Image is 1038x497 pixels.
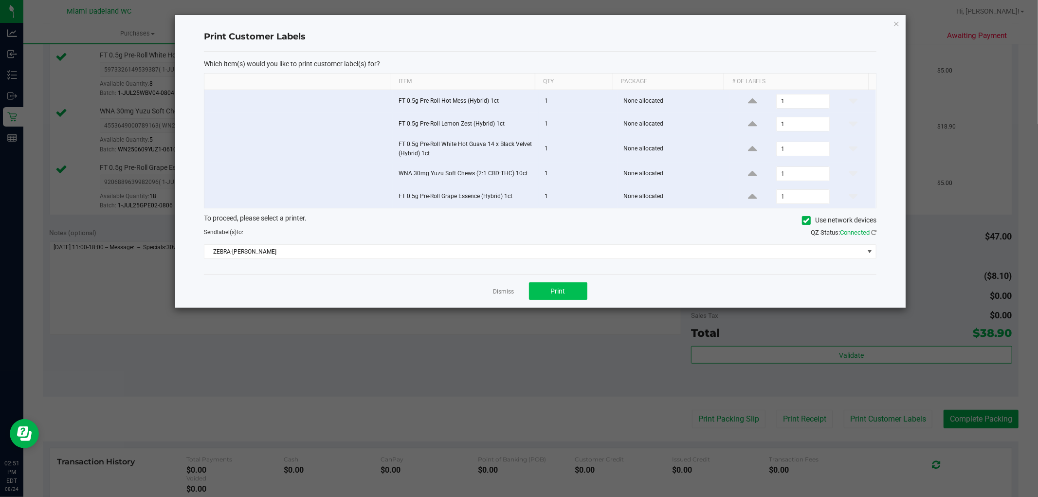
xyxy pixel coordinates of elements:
[551,287,565,295] span: Print
[802,215,876,225] label: Use network devices
[217,229,237,236] span: label(s)
[539,185,618,208] td: 1
[493,288,514,296] a: Dismiss
[618,185,730,208] td: None allocated
[539,113,618,136] td: 1
[539,90,618,113] td: 1
[197,213,884,228] div: To proceed, please select a printer.
[618,113,730,136] td: None allocated
[535,74,613,90] th: Qty
[618,136,730,163] td: None allocated
[393,90,539,113] td: FT 0.5g Pre-Roll Hot Mess (Hybrid) 1ct
[539,136,618,163] td: 1
[204,59,876,68] p: Which item(s) would you like to print customer label(s) for?
[393,113,539,136] td: FT 0.5g Pre-Roll Lemon Zest (Hybrid) 1ct
[529,282,587,300] button: Print
[393,185,539,208] td: FT 0.5g Pre-Roll Grape Essence (Hybrid) 1ct
[613,74,724,90] th: Package
[618,163,730,185] td: None allocated
[618,90,730,113] td: None allocated
[840,229,870,236] span: Connected
[393,163,539,185] td: WNA 30mg Yuzu Soft Chews (2:1 CBD:THC) 10ct
[391,74,535,90] th: Item
[393,136,539,163] td: FT 0.5g Pre-Roll White Hot Guava 14 x Black Velvet (Hybrid) 1ct
[204,229,243,236] span: Send to:
[539,163,618,185] td: 1
[724,74,868,90] th: # of labels
[811,229,876,236] span: QZ Status:
[10,419,39,448] iframe: Resource center
[204,245,864,258] span: ZEBRA-[PERSON_NAME]
[204,31,876,43] h4: Print Customer Labels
